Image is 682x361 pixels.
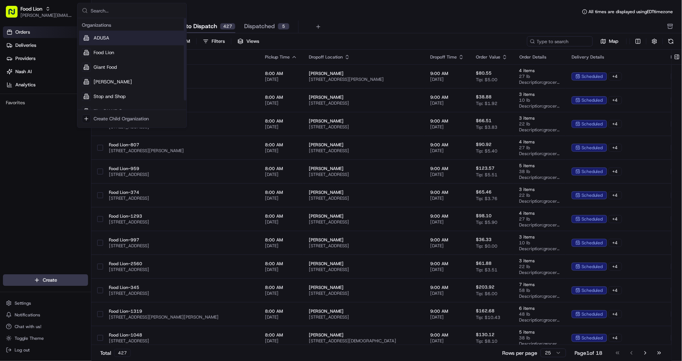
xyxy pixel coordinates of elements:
[7,106,19,118] img: Archana Ravishankar
[575,349,603,357] div: Page 1 of 18
[309,142,418,148] span: [PERSON_NAME]
[519,240,560,246] span: 10 lb
[109,166,253,172] span: Food Lion-959
[309,243,418,249] span: [STREET_ADDRESS]
[309,100,418,106] span: [STREET_ADDRESS]
[109,219,253,225] span: [STREET_ADDRESS]
[109,189,253,195] span: Food Lion-374
[3,298,88,308] button: Settings
[519,145,560,151] span: 27 lb
[265,219,297,225] span: [DATE]
[15,324,41,330] span: Chat with us!
[3,26,91,38] a: Orders
[519,317,560,323] span: Description: grocery bags
[476,165,495,171] span: $123.57
[476,260,492,266] span: $61.88
[519,68,560,74] span: 4 items
[476,213,492,219] span: $98.10
[3,79,91,91] a: Analytics
[19,47,121,55] input: Clear
[609,286,622,294] div: + 4
[265,54,297,60] div: Pickup Time
[519,198,560,204] span: Description: grocery bags
[476,219,497,225] span: Tip: $5.90
[109,308,253,314] span: Food Lion-1319
[109,332,253,338] span: Food Lion-1048
[7,144,13,150] div: 📗
[476,189,492,195] span: $65.46
[15,70,29,83] img: 3855928211143_97847f850aaaf9af0eff_72.jpg
[476,332,495,338] span: $130.12
[519,329,560,335] span: 5 items
[476,237,492,242] span: $36.33
[582,287,603,293] span: scheduled
[15,347,30,353] span: Log out
[109,237,253,243] span: Food Lion-997
[167,22,217,31] span: Ready to Dispatch
[527,36,593,46] input: Type to search
[519,79,560,85] span: Description: grocery bags
[309,308,418,314] span: [PERSON_NAME]
[265,285,297,290] span: 8:00 AM
[3,97,88,109] div: Favorites
[430,100,464,106] span: [DATE]
[309,189,418,195] span: [PERSON_NAME]
[265,100,297,106] span: [DATE]
[430,195,464,201] span: [DATE]
[430,118,464,124] span: 9:00 AM
[265,261,297,267] span: 8:00 AM
[609,191,622,199] div: + 4
[309,261,418,267] span: [PERSON_NAME]
[94,49,114,56] span: Food Lion
[582,74,603,79] span: scheduled
[309,195,418,201] span: [STREET_ADDRESS]
[265,332,297,338] span: 8:00 AM
[519,234,560,240] span: 3 items
[582,97,603,103] span: scheduled
[609,96,622,104] div: + 4
[582,311,603,317] span: scheduled
[33,70,120,77] div: Start new chat
[109,243,253,249] span: [STREET_ADDRESS]
[519,258,560,264] span: 3 items
[265,195,297,201] span: [DATE]
[476,124,497,130] span: Tip: $3.83
[94,35,109,41] span: ADUSA
[244,22,275,31] span: Dispatched
[212,38,225,45] div: Filters
[609,38,619,45] span: Map
[52,161,88,167] a: Powered byPylon
[265,237,297,243] span: 8:00 AM
[3,3,76,20] button: Food Lion[PERSON_NAME][EMAIL_ADDRESS][DOMAIN_NAME]
[94,64,117,71] span: Giant Food
[519,293,560,299] span: Description: grocery bags
[15,42,36,49] span: Deliveries
[596,37,624,46] button: Map
[519,121,560,127] span: 22 lb
[609,239,622,247] div: + 4
[109,290,253,296] span: [STREET_ADDRESS]
[476,172,497,178] span: Tip: $5.51
[476,54,508,60] div: Order Value
[476,101,497,106] span: Tip: $1.92
[3,66,91,78] a: Nash AI
[476,308,495,314] span: $162.68
[265,172,297,177] span: [DATE]
[582,240,603,246] span: scheduled
[309,124,418,130] span: [STREET_ADDRESS]
[62,144,68,150] div: 💻
[265,314,297,320] span: [DATE]
[15,55,35,62] span: Providers
[65,113,80,119] span: [DATE]
[265,189,297,195] span: 8:00 AM
[69,144,117,151] span: API Documentation
[265,308,297,314] span: 8:00 AM
[519,222,560,228] span: Description: grocery bags
[430,54,464,60] div: Dropoff Time
[220,23,235,30] div: 427
[265,213,297,219] span: 8:00 AM
[609,215,622,223] div: + 4
[519,210,560,216] span: 4 items
[430,308,464,314] span: 9:00 AM
[109,142,253,148] span: Food Lion-807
